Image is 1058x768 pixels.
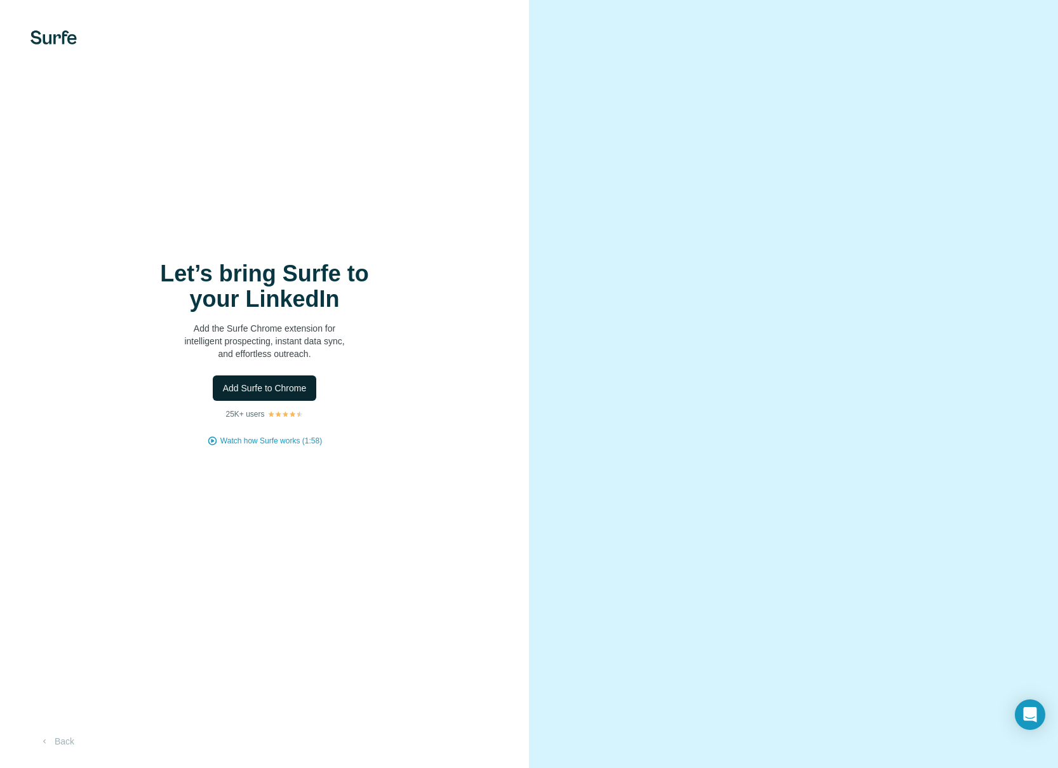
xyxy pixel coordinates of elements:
[1015,699,1045,730] div: Open Intercom Messenger
[213,375,317,401] button: Add Surfe to Chrome
[225,408,264,420] p: 25K+ users
[138,322,392,360] p: Add the Surfe Chrome extension for intelligent prospecting, instant data sync, and effortless out...
[220,435,322,447] button: Watch how Surfe works (1:58)
[30,30,77,44] img: Surfe's logo
[267,410,304,418] img: Rating Stars
[223,382,307,394] span: Add Surfe to Chrome
[138,261,392,312] h1: Let’s bring Surfe to your LinkedIn
[30,730,83,753] button: Back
